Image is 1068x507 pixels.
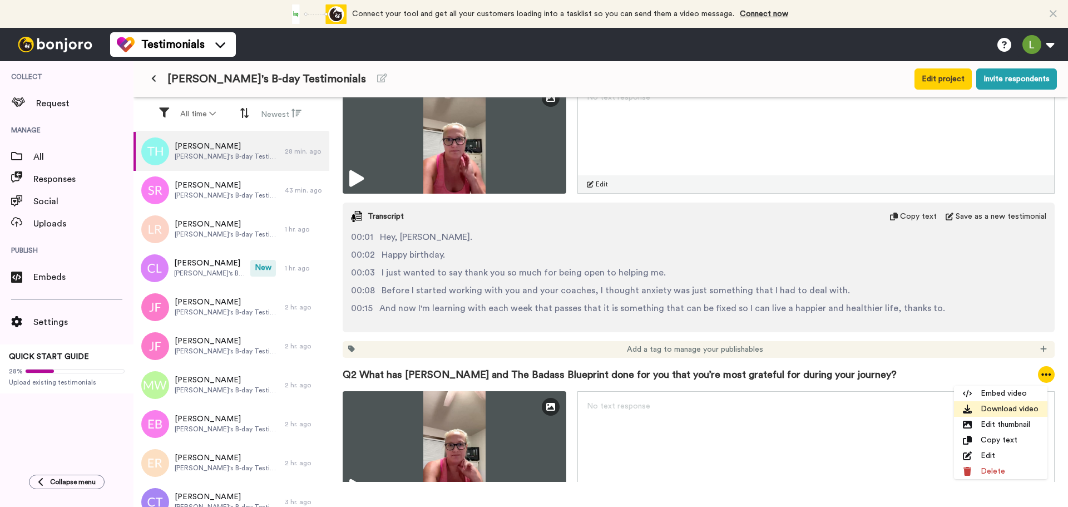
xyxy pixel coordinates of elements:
div: 3 hr. ago [285,498,324,506]
div: animation [285,4,347,24]
span: No text response [587,93,650,101]
div: 1 hr. ago [285,264,324,273]
span: 00:03 [351,266,375,279]
div: 2 hr. ago [285,303,324,312]
button: All time [174,104,222,124]
span: Settings [33,316,133,329]
a: [PERSON_NAME][PERSON_NAME]'s B-day Testimonials2 hr. ago [133,327,329,366]
button: Invite respondents [976,68,1057,90]
span: I just wanted to say thank you so much for being open to helping me. [382,266,666,279]
span: Edit [596,180,608,189]
img: er.png [141,449,169,477]
img: 50e6c34c-1a47-4bbb-996c-2acc980bfcca-thumbnail_full-1758068124.jpg [343,82,566,194]
span: 00:08 [351,284,375,297]
img: cl.png [141,254,169,282]
span: Collapse menu [50,478,96,486]
img: bf7a62fd-5cd9-4814-9d70-da00e108d801-thumbnail_full-1758068179.jpg [343,391,566,503]
span: 00:01 [351,230,373,244]
span: [PERSON_NAME] [175,141,279,152]
span: No text response [587,402,650,410]
a: [PERSON_NAME][PERSON_NAME]'s B-day Testimonials43 min. ago [133,171,329,210]
a: [PERSON_NAME][PERSON_NAME]'s B-day Testimonials2 hr. ago [133,444,329,483]
div: 2 hr. ago [285,420,324,429]
button: Edit project [914,68,972,90]
span: [PERSON_NAME]'s B-day Testimonials [175,464,279,472]
img: sr.png [141,176,169,204]
span: And now I'm learning with each week that passes that it is something that can be fixed so I can l... [379,302,945,315]
div: 43 min. ago [285,186,324,195]
span: [PERSON_NAME] [175,452,279,464]
img: mw.png [141,371,169,399]
a: [PERSON_NAME][PERSON_NAME]'s B-day TestimonialsNew1 hr. ago [133,249,329,288]
li: Delete [954,464,1047,479]
li: Edit [954,448,1047,464]
span: [PERSON_NAME] [175,375,279,386]
div: 2 hr. ago [285,459,324,467]
span: [PERSON_NAME]'s B-day Testimonials [174,269,245,278]
span: [PERSON_NAME] [175,414,279,425]
span: [PERSON_NAME] [175,336,279,347]
li: Download video [954,401,1047,417]
span: Transcript [368,211,404,222]
div: 2 hr. ago [285,381,324,390]
span: Responses [33,173,133,186]
span: 00:02 [351,248,375,262]
li: Edit thumbnail [954,417,1047,432]
img: jf.png [141,293,169,321]
button: Collapse menu [29,475,105,489]
div: 1 hr. ago [285,225,324,234]
img: th.png [141,137,169,165]
span: Uploads [33,217,133,230]
a: [PERSON_NAME][PERSON_NAME]'s B-day Testimonials2 hr. ago [133,366,329,405]
span: [PERSON_NAME]'s B-day Testimonials [175,191,279,200]
span: [PERSON_NAME]'s B-day Testimonials [167,71,366,87]
span: [PERSON_NAME]'s B-day Testimonials [175,386,279,395]
img: lr.png [141,215,169,243]
span: [PERSON_NAME] [175,180,279,191]
span: Save as a new testimonial [956,211,1046,222]
span: Social [33,195,133,208]
span: [PERSON_NAME] [175,491,279,503]
div: 28 min. ago [285,147,324,156]
span: All [33,150,133,164]
a: Connect now [740,10,788,18]
span: Embeds [33,270,133,284]
span: [PERSON_NAME] [175,297,279,308]
span: Before I started working with you and your coaches, I thought anxiety was just something that I h... [382,284,850,297]
button: Newest [254,104,308,125]
span: [PERSON_NAME] [175,219,279,230]
a: [PERSON_NAME][PERSON_NAME]'s B-day Testimonials1 hr. ago [133,210,329,249]
span: New [250,260,276,277]
img: eb.png [141,410,169,438]
a: [PERSON_NAME][PERSON_NAME]'s B-day Testimonials2 hr. ago [133,288,329,327]
span: 28% [9,367,23,376]
span: Add a tag to manage your publishables [627,344,763,355]
a: [PERSON_NAME][PERSON_NAME]'s B-day Testimonials2 hr. ago [133,405,329,444]
li: Copy text [954,432,1047,448]
span: QUICK START GUIDE [9,353,89,361]
span: [PERSON_NAME] [174,258,245,269]
div: 2 hr. ago [285,342,324,351]
span: Copy text [900,211,937,222]
span: Testimonials [141,37,205,52]
span: Q2 What has [PERSON_NAME] and The Badass Blueprint done for you that you’re most grateful for dur... [343,367,897,382]
img: bj-logo-header-white.svg [13,37,97,52]
span: Upload existing testimonials [9,378,125,387]
span: 00:15 [351,302,373,315]
span: Request [36,97,133,110]
span: Happy birthday. [382,248,445,262]
img: jf.png [141,332,169,360]
span: [PERSON_NAME]'s B-day Testimonials [175,230,279,239]
img: tm-color.svg [117,36,135,53]
span: [PERSON_NAME]'s B-day Testimonials [175,347,279,356]
li: Embed video [954,386,1047,401]
span: [PERSON_NAME]'s B-day Testimonials [175,425,279,434]
span: Connect your tool and get all your customers loading into a tasklist so you can send them a video... [352,10,734,18]
span: [PERSON_NAME]'s B-day Testimonials [175,308,279,317]
span: Hey, [PERSON_NAME]. [380,230,472,244]
img: transcript.svg [351,211,362,222]
span: [PERSON_NAME]'s B-day Testimonials [175,152,279,161]
a: [PERSON_NAME][PERSON_NAME]'s B-day Testimonials28 min. ago [133,132,329,171]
